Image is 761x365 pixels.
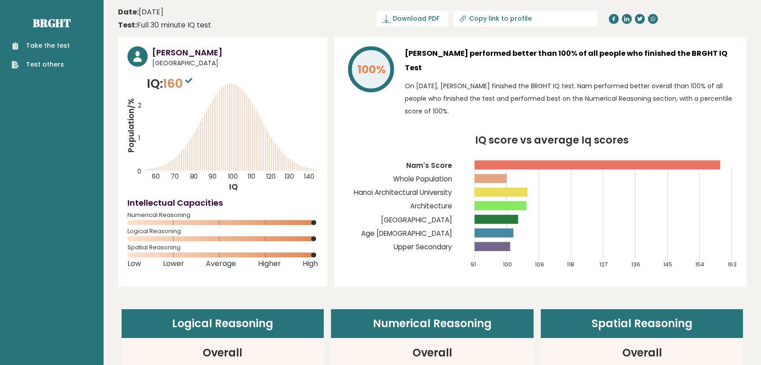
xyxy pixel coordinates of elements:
span: [GEOGRAPHIC_DATA] [152,59,318,68]
a: Download PDF [376,11,448,27]
h3: Overall [203,345,242,361]
a: Test others [12,60,70,69]
tspan: 145 [664,261,673,268]
span: Lower [163,262,184,266]
tspan: 120 [266,172,276,181]
tspan: 0 [137,167,141,176]
b: Date: [118,7,139,17]
span: Numerical Reasoning [127,213,318,217]
tspan: 109 [535,261,544,268]
tspan: Architecture [411,202,453,211]
time: [DATE] [118,7,163,18]
span: Low [127,262,141,266]
tspan: 163 [728,261,737,268]
tspan: [GEOGRAPHIC_DATA] [381,215,453,225]
tspan: IQ score vs average Iq scores [476,133,629,147]
tspan: 140 [304,172,315,181]
span: Download PDF [393,14,439,23]
span: Average [206,262,236,266]
tspan: Hanoi Architectural University [354,188,453,197]
tspan: 70 [171,172,179,181]
span: Logical Reasoning [127,230,318,233]
h4: Intellectual Capacities [127,197,318,209]
header: Spatial Reasoning [541,309,743,338]
tspan: 100 [503,261,512,268]
tspan: 100% [358,62,386,77]
span: Higher [258,262,281,266]
tspan: 110 [248,172,255,181]
a: Take the test [12,41,70,50]
tspan: 136 [632,261,641,268]
tspan: IQ [229,181,238,192]
tspan: 154 [696,261,705,268]
h3: [PERSON_NAME] [152,46,318,59]
h3: Overall [412,345,452,361]
span: Spatial Reasoning [127,246,318,249]
tspan: Whole Population [394,174,453,184]
tspan: 60 [152,172,160,181]
span: High [303,262,318,266]
tspan: 1 [138,134,140,143]
tspan: Age [DEMOGRAPHIC_DATA] [362,229,453,238]
header: Numerical Reasoning [331,309,534,338]
p: IQ: [147,75,195,93]
span: 160 [163,75,195,92]
tspan: 118 [567,261,575,268]
tspan: Population/% [126,98,136,153]
tspan: 80 [190,172,198,181]
div: Full 30 minute IQ test [118,20,211,31]
tspan: 130 [285,172,294,181]
tspan: 91 [471,261,476,268]
b: Test: [118,20,137,30]
h3: Overall [622,345,662,361]
tspan: 90 [208,172,217,181]
a: Brght [33,16,71,30]
tspan: 100 [228,172,238,181]
header: Logical Reasoning [122,309,324,338]
tspan: Nam's Score [407,161,453,170]
tspan: 2 [138,101,141,110]
p: On [DATE], [PERSON_NAME] finished the BRGHT IQ test. Nam performed better overall than 100% of al... [405,80,737,117]
h3: [PERSON_NAME] performed better than 100% of all people who finished the BRGHT IQ Test [405,46,737,75]
tspan: Upper Secondary [394,242,453,252]
tspan: 127 [600,261,608,268]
